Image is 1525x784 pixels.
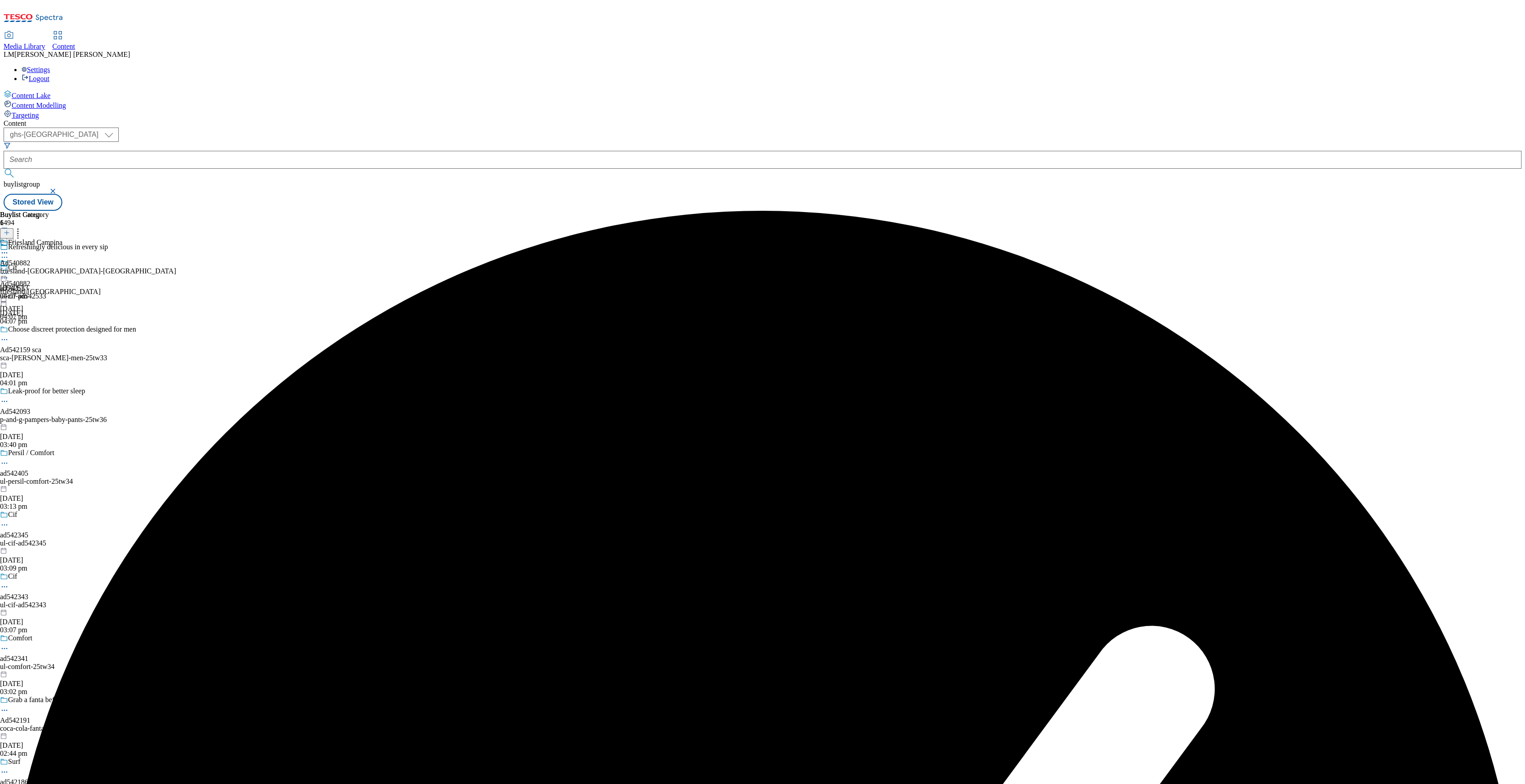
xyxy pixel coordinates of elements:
[4,142,11,149] svg: Search Filters
[4,100,1521,110] a: Content Modelling
[4,90,1521,100] a: Content Lake
[4,194,62,211] button: Stored View
[12,102,66,109] span: Content Modelling
[8,325,136,333] div: Choose discreet protection designed for men
[52,43,75,50] span: Content
[4,32,45,51] a: Media Library
[4,151,1521,169] input: Search
[8,387,85,395] div: Leak-proof for better sleep
[12,111,39,119] span: Targeting
[4,180,40,188] span: buylistgroup
[4,119,1521,128] div: Content
[4,110,1521,119] a: Targeting
[22,66,50,73] a: Settings
[8,449,54,457] div: Persil / Comfort
[4,51,14,58] span: LM
[4,43,45,50] span: Media Library
[22,75,49,82] a: Logout
[8,511,17,519] div: Cif
[8,634,32,642] div: Comfort
[8,696,86,704] div: Grab a fanta before they do
[14,51,130,58] span: [PERSON_NAME] [PERSON_NAME]
[12,92,51,99] span: Content Lake
[8,758,21,766] div: Surf
[8,239,62,247] div: Friesland Campina
[52,32,75,51] a: Content
[8,572,17,580] div: Cif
